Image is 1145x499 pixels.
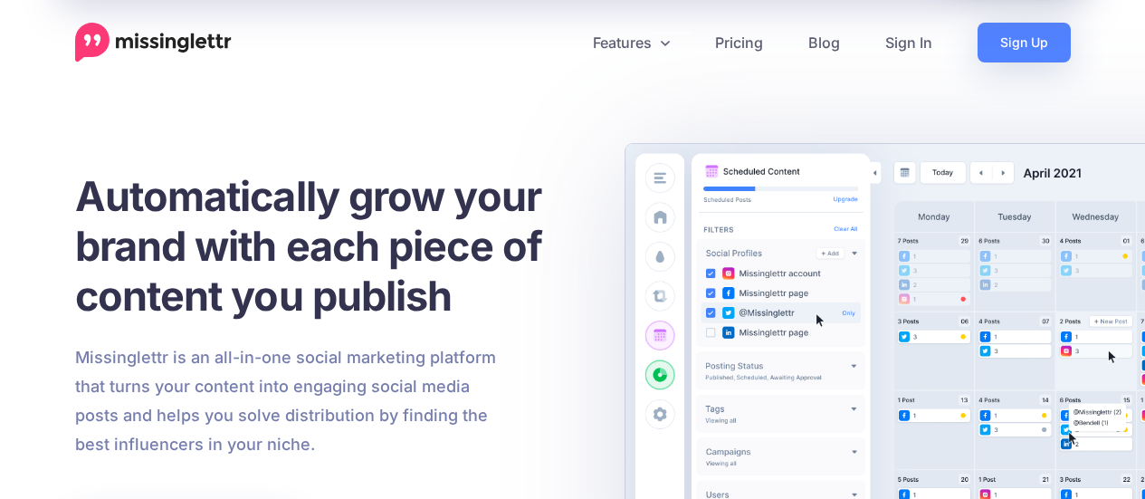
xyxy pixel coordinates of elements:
h1: Automatically grow your brand with each piece of content you publish [75,171,587,321]
a: Sign Up [978,23,1071,62]
a: Home [75,23,232,62]
a: Sign In [863,23,955,62]
a: Blog [786,23,863,62]
a: Features [570,23,692,62]
p: Missinglettr is an all-in-one social marketing platform that turns your content into engaging soc... [75,343,497,459]
a: Pricing [692,23,786,62]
